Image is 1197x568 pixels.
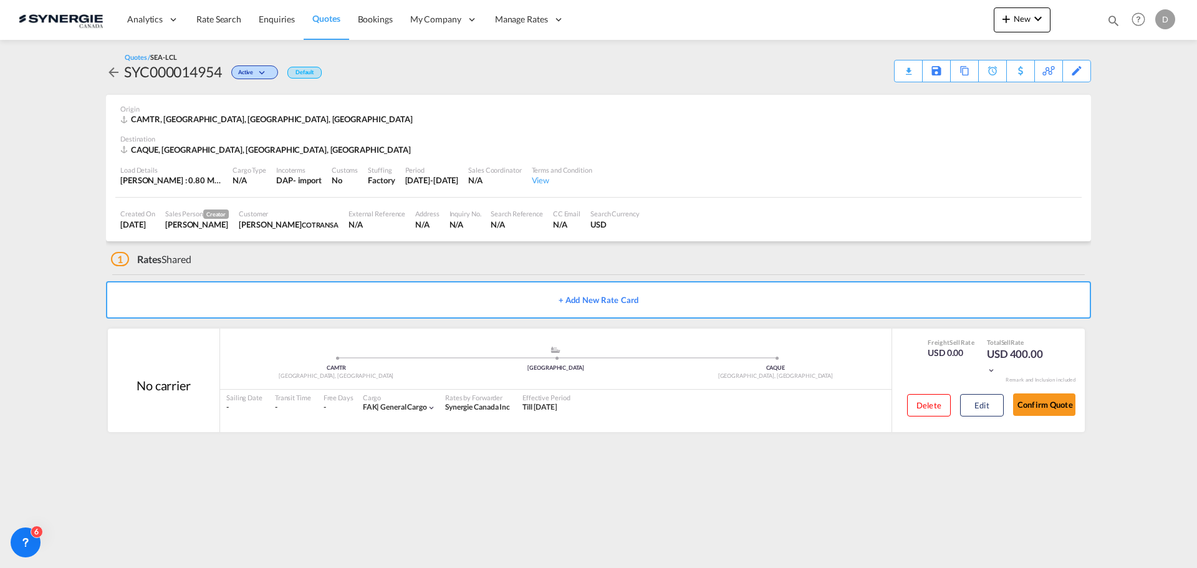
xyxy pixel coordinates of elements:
span: Synergie Canada Inc [445,402,510,412]
div: Sales Coordinator [468,165,521,175]
md-icon: icon-chevron-down [1031,11,1046,26]
div: Rates by Forwarder [445,393,510,402]
div: Till 23 Sep 2026 [522,402,557,413]
span: Sell [1001,339,1011,346]
span: Bookings [358,14,393,24]
div: N/A [415,219,439,230]
div: Remark and Inclusion included [996,377,1085,383]
div: N/A [233,175,266,186]
div: Change Status Here [222,62,281,82]
div: Freight Rate [928,338,974,347]
div: Help [1128,9,1155,31]
div: Customs [332,165,358,175]
div: N/A [449,219,481,230]
button: icon-plus 400-fgNewicon-chevron-down [994,7,1050,32]
span: SEA-LCL [150,53,176,61]
div: Save As Template [923,60,950,82]
div: Search Currency [590,209,640,218]
div: icon-arrow-left [106,62,124,82]
span: Till [DATE] [522,402,557,412]
button: + Add New Rate Card [106,281,1091,319]
div: Free Days [324,393,353,402]
span: Rate Search [196,14,241,24]
div: Change Status Here [231,65,278,79]
div: CAQUE, Quebec, QC, Americas [120,144,414,155]
span: Enquiries [259,14,295,24]
md-icon: icon-chevron-down [427,403,436,412]
span: Rates [137,253,162,265]
div: N/A [349,219,405,230]
div: Default [287,67,322,79]
div: Sales Person [165,209,229,219]
div: Stuffing [368,165,395,175]
div: Incoterms [276,165,322,175]
div: general cargo [363,402,427,413]
span: FAK [363,402,381,412]
button: Confirm Quote [1013,393,1075,416]
div: USD 400.00 [987,347,1049,377]
div: N/A [553,219,580,230]
div: Period [405,165,459,175]
div: Address [415,209,439,218]
span: COTRANSA [302,221,339,229]
div: N/A [491,219,542,230]
div: - [226,402,262,413]
span: Creator [203,209,229,219]
span: New [999,14,1046,24]
span: Analytics [127,13,163,26]
span: 1 [111,252,129,266]
span: Quotes [312,13,340,24]
div: icon-magnify [1107,14,1120,32]
div: Factory Stuffing [368,175,395,186]
div: No [332,175,358,186]
div: Daniel Dico [165,219,229,230]
div: Quote PDF is not available at this time [901,60,916,72]
div: Sailing Date [226,393,262,402]
md-icon: icon-arrow-left [106,65,121,80]
div: Maria Valero [239,219,339,230]
img: 1f56c880d42311ef80fc7dca854c8e59.png [19,6,103,34]
div: Effective Period [522,393,570,402]
div: Terms and Condition [532,165,592,175]
div: - [324,402,326,413]
div: Total Rate [987,338,1049,347]
div: D [1155,9,1175,29]
div: N/A [468,175,521,186]
div: CAQUE [666,364,885,372]
md-icon: icon-magnify [1107,14,1120,27]
div: DAP [276,175,293,186]
div: 23 Sep 2026 [405,175,459,186]
div: Origin [120,104,1077,113]
div: CC Email [553,209,580,218]
div: Destination [120,134,1077,143]
div: Quotes /SEA-LCL [125,52,177,62]
div: - import [293,175,322,186]
div: Load Details [120,165,223,175]
div: [GEOGRAPHIC_DATA], [GEOGRAPHIC_DATA] [226,372,446,380]
div: Synergie Canada Inc [445,402,510,413]
div: Transit Time [275,393,311,402]
md-icon: icon-chevron-down [256,70,271,77]
span: My Company [410,13,461,26]
div: View [532,175,592,186]
span: Active [238,69,256,80]
span: | [377,402,379,412]
md-icon: icon-plus 400-fg [999,11,1014,26]
div: Inquiry No. [449,209,481,218]
span: Sell [949,339,960,346]
div: SYC000014954 [124,62,222,82]
span: Manage Rates [495,13,548,26]
div: [GEOGRAPHIC_DATA], [GEOGRAPHIC_DATA] [666,372,885,380]
md-icon: assets/icons/custom/ship-fill.svg [548,347,563,353]
div: USD [590,219,640,230]
div: CAMTR [226,364,446,372]
div: [PERSON_NAME] : 0.80 MT | Volumetric Wt : 7.04 CBM | Chargeable Wt : 7.04 W/M [120,175,223,186]
div: Cargo Type [233,165,266,175]
span: Help [1128,9,1149,30]
div: No carrier [137,377,191,394]
div: Shared [111,253,191,266]
div: CAMTR, Montreal, QC, Asia Pacific [120,113,416,125]
div: Search Reference [491,209,542,218]
div: External Reference [349,209,405,218]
